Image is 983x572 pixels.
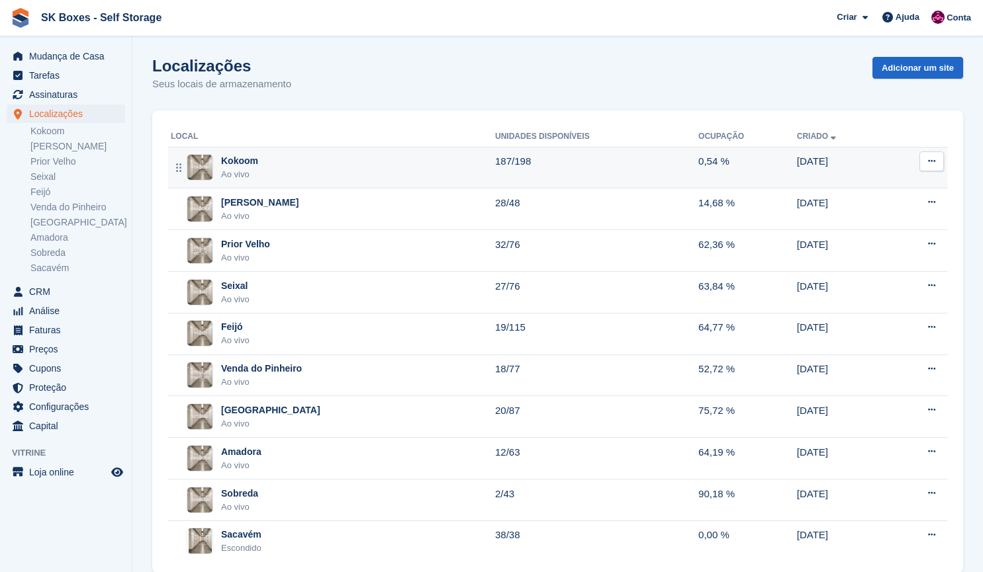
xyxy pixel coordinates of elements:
[698,126,797,147] th: Ocupação
[698,147,797,188] td: 0,54 %
[30,231,125,244] a: Amadora
[495,230,698,272] td: 32/76
[29,417,109,435] span: Capital
[7,359,125,378] a: menu
[7,378,125,397] a: menu
[36,7,167,28] a: SK Boxes - Self Storage
[495,147,698,188] td: 187/198
[495,354,698,396] td: 18/77
[221,376,302,389] div: Ao vivo
[495,313,698,354] td: 19/115
[698,230,797,272] td: 62,36 %
[29,47,109,65] span: Mudança de Casa
[797,132,839,141] a: Criado
[221,362,302,376] div: Venda do Pinheiro
[221,196,299,210] div: [PERSON_NAME]
[221,168,258,181] div: Ao vivo
[7,85,125,104] a: menu
[7,340,125,358] a: menu
[189,528,212,554] img: Imagem do site Sacavém
[187,280,212,305] img: Imagem do site Seixal
[152,57,291,75] h1: Localizações
[187,362,212,388] img: Imagem do site Venda do Pinheiro
[29,463,109,481] span: Loja online
[221,445,261,459] div: Amadora
[30,201,125,214] a: Venda do Pinheiro
[7,66,125,85] a: menu
[30,216,125,229] a: [GEOGRAPHIC_DATA]
[187,155,212,180] img: Imagem do site Kokoom
[698,188,797,230] td: 14,68 %
[221,251,270,265] div: Ao vivo
[187,487,212,512] img: Imagem do site Sobreda
[698,313,797,354] td: 64,77 %
[30,247,125,259] a: Sobreda
[168,126,495,147] th: Local
[896,11,919,24] span: Ajuda
[221,542,261,555] div: Escondido
[221,279,250,293] div: Seixal
[221,501,258,514] div: Ao vivo
[872,57,963,79] a: Adicionar um site
[221,487,258,501] div: Sobreda
[7,417,125,435] a: menu
[698,520,797,561] td: 0,00 %
[797,147,887,188] td: [DATE]
[7,104,125,123] a: menu
[30,171,125,183] a: Seixal
[187,238,212,263] img: Imagem do site Prior Velho
[29,85,109,104] span: Assinaturas
[221,334,250,347] div: Ao vivo
[152,77,291,92] p: Seus locais de armazenamento
[495,520,698,561] td: 38/38
[797,188,887,230] td: [DATE]
[109,464,125,480] a: Loja de pré-visualização
[29,378,109,397] span: Proteção
[221,403,320,417] div: [GEOGRAPHIC_DATA]
[30,186,125,198] a: Feijó
[797,479,887,521] td: [DATE]
[698,438,797,479] td: 64,19 %
[221,528,261,542] div: Sacavém
[7,47,125,65] a: menu
[495,188,698,230] td: 28/48
[221,293,250,306] div: Ao vivo
[29,340,109,358] span: Preços
[947,11,971,24] span: Conta
[221,459,261,472] div: Ao vivo
[29,359,109,378] span: Cupons
[837,11,857,24] span: Criar
[797,272,887,313] td: [DATE]
[187,446,212,471] img: Imagem do site Amadora
[7,282,125,301] a: menu
[221,417,320,430] div: Ao vivo
[7,397,125,416] a: menu
[29,397,109,416] span: Configurações
[797,520,887,561] td: [DATE]
[7,321,125,339] a: menu
[698,272,797,313] td: 63,84 %
[29,104,109,123] span: Localizações
[797,438,887,479] td: [DATE]
[495,479,698,521] td: 2/43
[495,272,698,313] td: 27/76
[11,8,30,28] img: stora-icon-8386f47178a22dfd0bd8f6a31ec36ba5ce8667c1dd55bd0f319d3a0aa187defe.svg
[495,438,698,479] td: 12/63
[797,396,887,438] td: [DATE]
[221,154,258,168] div: Kokoom
[29,321,109,339] span: Faturas
[7,463,125,481] a: menu
[12,446,132,460] span: Vitrine
[30,125,125,138] a: Kokoom
[29,302,109,320] span: Análise
[698,479,797,521] td: 90,18 %
[221,320,250,334] div: Feijó
[698,396,797,438] td: 75,72 %
[221,210,299,223] div: Ao vivo
[495,126,698,147] th: Unidades disponíveis
[29,66,109,85] span: Tarefas
[931,11,945,24] img: Joana Alegria
[187,196,212,222] img: Imagem do site Amadora II
[7,302,125,320] a: menu
[187,321,212,346] img: Imagem do site Feijó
